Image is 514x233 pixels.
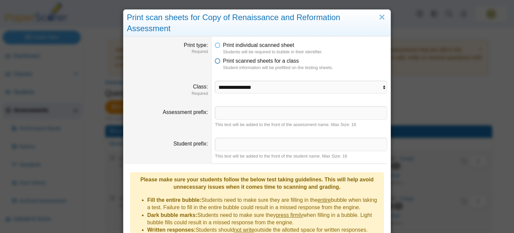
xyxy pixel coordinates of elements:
u: not write [234,227,254,233]
label: Print type [184,42,208,48]
label: Assessment prefix [163,109,208,115]
label: Student prefix [173,141,208,147]
dfn: Required [127,49,208,55]
b: Please make sure your students follow the below test taking guidelines. This will help avoid unne... [140,177,373,190]
div: Print scan sheets for Copy of Renaissance and Reformation Assessment [123,10,391,37]
a: Close [377,12,387,23]
dfn: Required [127,91,208,97]
u: entire [318,197,331,203]
span: Print scanned sheets for a class [223,58,299,64]
li: Students need to make sure they are filling in the bubble when taking a test. Failure to fill in ... [147,196,380,212]
u: press firmly [276,212,303,218]
b: Dark bubble marks: [147,212,197,218]
span: Print individual scanned sheet [223,42,294,48]
label: Class [193,84,208,90]
dfn: Student information will be prefilled on the testing sheets. [223,65,387,71]
div: This text will be added to the front of the student name. Max Size: 16 [215,153,387,159]
dfn: Students will be required to bubble in their identifier. [223,49,387,55]
b: Written responses: [147,227,196,233]
b: Fill the entire bubble: [147,197,201,203]
li: Students need to make sure they when filling in a bubble. Light bubble fills could result in a mi... [147,212,380,227]
div: This text will be added to the front of the assessment name. Max Size: 16 [215,122,387,128]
